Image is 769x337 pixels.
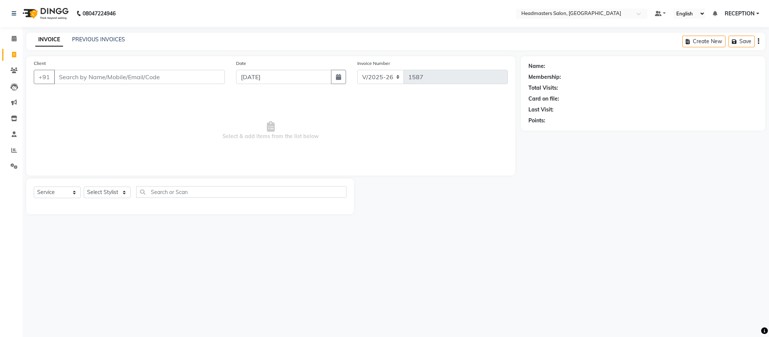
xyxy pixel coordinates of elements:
span: RECEPTION [725,10,755,18]
div: Total Visits: [528,84,558,92]
label: Date [236,60,246,67]
div: Last Visit: [528,106,554,114]
span: Select & add items from the list below [34,93,508,168]
label: Client [34,60,46,67]
button: +91 [34,70,55,84]
div: Membership: [528,73,561,81]
a: PREVIOUS INVOICES [72,36,125,43]
div: Card on file: [528,95,559,103]
input: Search or Scan [136,186,346,198]
label: Invoice Number [357,60,390,67]
a: INVOICE [35,33,63,47]
button: Save [728,36,755,47]
b: 08047224946 [83,3,116,24]
div: Points: [528,117,545,125]
img: logo [19,3,71,24]
input: Search by Name/Mobile/Email/Code [54,70,225,84]
button: Create New [682,36,725,47]
div: Name: [528,62,545,70]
